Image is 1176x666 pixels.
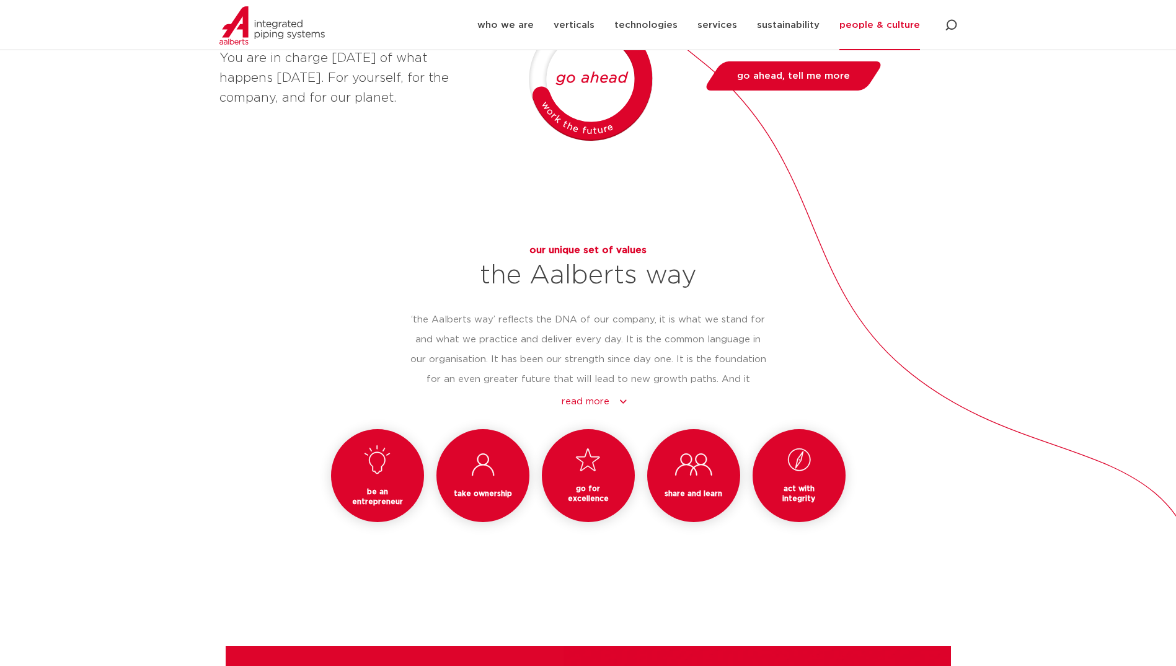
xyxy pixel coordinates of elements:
h3: act with integrity [767,484,831,504]
span: go ahead, tell me more [737,71,850,81]
h3: go for excellence [557,484,620,504]
h2: the Aalberts way [410,260,766,290]
h3: take ownership [451,489,515,499]
a: read more [423,394,766,409]
p: ‘the Aalberts way’ reflects the DNA of our company, it is what we stand for and what we practice ... [410,310,766,429]
a: go ahead, tell me more [702,61,884,91]
p: You are in charge [DATE] of what happens [DATE]. For yourself, for the company, and for our planet. [219,48,473,108]
h3: share and learn [662,489,725,499]
h3: be an entrepreneur [346,487,409,507]
span: our unique set of values [529,246,647,255]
